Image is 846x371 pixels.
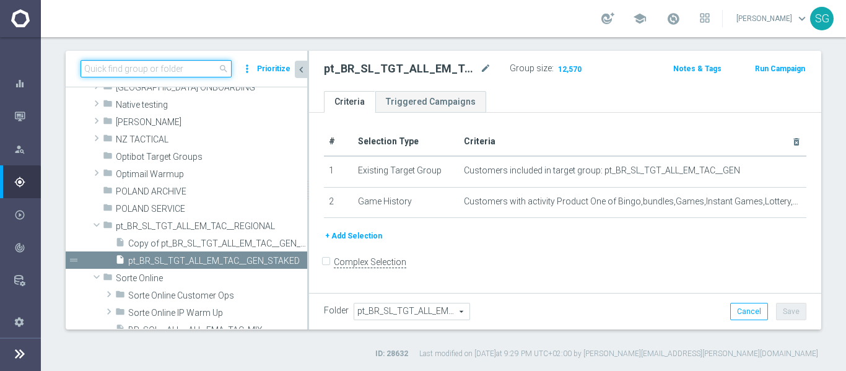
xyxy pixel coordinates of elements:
[791,137,801,147] i: delete_forever
[672,62,723,76] button: Notes & Tags
[14,144,40,155] div: Explore
[776,303,806,320] button: Save
[103,185,113,199] i: folder
[103,168,113,182] i: folder
[116,117,307,128] span: Nikola Test
[14,243,41,253] button: track_changes Analyze
[324,187,353,218] td: 2
[103,272,113,286] i: folder
[633,12,647,25] span: school
[14,79,41,89] button: equalizer Dashboard
[103,81,113,95] i: folder
[128,325,307,336] span: BR_SOL__ALL__ALL_EMA_TAC_MIX
[334,256,406,268] label: Complex Selection
[116,152,307,162] span: Optibot Target Groups
[324,156,353,187] td: 1
[255,61,292,77] button: Prioritize
[14,276,41,286] button: Data Studio
[116,100,307,110] span: Native testing
[116,186,307,197] span: POLAND ARCHIVE
[735,9,810,28] a: [PERSON_NAME]keyboard_arrow_down
[14,67,40,100] div: Dashboard
[128,256,307,266] span: pt_BR_SL_TGT_ALL_EM_TAC__GEN_STAKED
[324,91,375,113] a: Criteria
[324,229,383,243] button: + Add Selection
[14,144,25,155] i: person_search
[353,187,459,218] td: Game History
[464,136,495,146] span: Criteria
[115,255,125,269] i: insert_drive_file
[14,144,41,154] button: person_search Explore
[14,78,25,89] i: equalizer
[6,305,32,338] div: Settings
[730,303,768,320] button: Cancel
[353,128,459,156] th: Selection Type
[464,196,801,207] span: Customers with activity Product One of Bingo,bundles,Games,Instant Games,Lottery,Scratchcard,Spor...
[116,204,307,214] span: POLAND SERVICE
[14,100,40,133] div: Mission Control
[103,151,113,165] i: folder
[116,169,307,180] span: Optimail Warmup
[128,290,307,301] span: Sorte Online Customer Ops
[103,220,113,234] i: folder
[14,275,40,286] div: Data Studio
[103,203,113,217] i: folder
[14,209,40,220] div: Execute
[14,297,40,330] div: Optibot
[116,273,307,284] span: Sorte Online
[295,64,307,76] i: chevron_left
[14,177,41,187] button: gps_fixed Plan
[115,324,125,338] i: insert_drive_file
[552,63,554,74] label: :
[324,61,478,76] h2: pt_BR_SL_TGT_ALL_EM_TAC__GEN_STAKED
[14,111,41,121] button: Mission Control
[116,82,307,93] span: MALTA ONBOARDING
[81,60,232,77] input: Quick find group or folder
[810,7,834,30] div: SG
[510,63,552,74] label: Group size
[14,316,25,327] i: settings
[14,242,40,253] div: Analyze
[295,61,307,78] button: chevron_left
[219,64,229,74] span: search
[353,156,459,187] td: Existing Target Group
[419,349,818,359] label: Last modified on [DATE] at 9:29 PM UTC+02:00 by [PERSON_NAME][EMAIL_ADDRESS][PERSON_NAME][DOMAIN_...
[115,307,125,321] i: folder
[324,128,353,156] th: #
[754,62,806,76] button: Run Campaign
[14,177,25,188] i: gps_fixed
[14,242,25,253] i: track_changes
[103,98,113,113] i: folder
[375,91,486,113] a: Triggered Campaigns
[557,64,583,76] span: 12,570
[480,61,491,76] i: mode_edit
[115,237,125,251] i: insert_drive_file
[14,177,40,188] div: Plan
[795,12,809,25] span: keyboard_arrow_down
[115,289,125,303] i: folder
[116,221,307,232] span: pt_BR_SL_TGT_ALL_EM_TAC__REGIONAL
[128,308,307,318] span: Sorte Online IP Warm Up
[464,165,740,176] span: Customers included in target group: pt_BR_SL_TGT_ALL_EM_TAC__GEN
[103,133,113,147] i: folder
[103,116,113,130] i: folder
[375,349,408,359] label: ID: 28632
[14,209,25,220] i: play_circle_outline
[324,305,349,316] label: Folder
[14,210,41,220] button: play_circle_outline Execute
[128,238,307,249] span: Copy of pt_BR_SL_TGT_ALL_EM_TAC__GEN_STAKED
[241,60,253,77] i: more_vert
[116,134,307,145] span: NZ TACTICAL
